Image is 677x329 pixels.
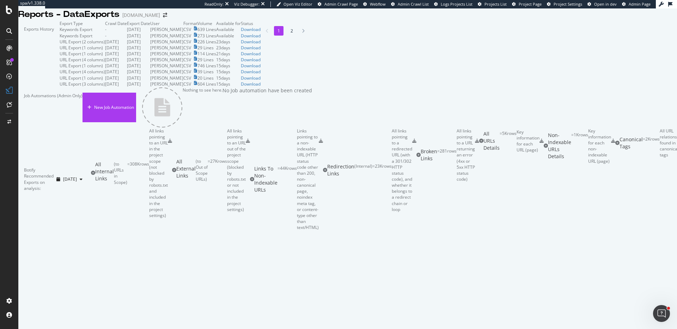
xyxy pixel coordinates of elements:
[127,63,150,69] td: [DATE]
[241,45,261,51] a: Download
[274,26,283,36] li: 1
[512,1,542,7] a: Project Page
[548,132,571,160] div: Non-Indexable URLs Details
[363,1,386,7] a: Webflow
[60,26,92,32] div: Keywords Export
[183,87,222,128] div: Nothing to see here.
[83,93,136,122] button: New Job Automation
[176,158,196,182] div: All External Links
[398,1,429,7] span: Admin Crawl List
[197,20,216,26] td: Volume
[354,163,372,177] div: ( Internal )
[18,8,120,20] div: Reports - DataExports
[60,69,105,75] div: URL Export (4 columns)
[105,63,127,69] td: [DATE]
[539,139,544,143] div: csv-export
[150,81,183,87] td: [PERSON_NAME]
[216,33,241,39] div: Available
[150,20,183,26] td: User
[276,1,312,7] a: Open Viz Editor
[127,69,150,75] td: [DATE]
[196,158,208,182] div: ( to Out of Scope URLs )
[105,20,127,26] td: Crawl Date
[241,33,261,39] a: Download
[60,39,105,45] div: URL Export (2 columns)
[197,51,216,57] td: 114 Lines
[283,1,312,7] span: Open Viz Editor
[183,75,191,81] div: CSV
[127,45,150,51] td: [DATE]
[622,1,651,7] a: Admin Page
[241,75,261,81] div: Download
[150,33,183,39] td: [PERSON_NAME]
[519,1,542,7] span: Project Page
[441,1,472,7] span: Logs Projects List
[197,69,216,75] td: 39 Lines
[547,1,582,7] a: Project Settings
[484,1,507,7] span: Projects List
[105,75,127,81] td: [DATE]
[105,81,127,87] td: [DATE]
[60,20,105,26] td: Export Type
[183,69,191,75] div: CSV
[183,33,191,39] div: CSV
[287,26,297,36] li: 2
[241,26,261,32] a: Download
[60,45,103,51] div: URL Export (1 column)
[60,63,103,69] div: URL Export (1 column)
[95,161,114,185] div: All Internal Links
[241,20,261,26] td: Status
[105,45,127,51] td: [DATE]
[483,130,500,151] div: All URLs Details
[127,81,150,87] td: [DATE]
[127,57,150,63] td: [DATE]
[370,1,386,7] span: Webflow
[197,75,216,81] td: 20 Lines
[150,39,183,45] td: [PERSON_NAME]
[216,20,241,26] td: Available for
[297,128,319,230] div: Links pointing to a non-indexable URL (HTTP status code other than 200, non-canonical page, noind...
[60,51,103,57] div: URL Export (1 column)
[216,51,241,57] td: 21 days
[127,26,150,32] td: [DATE]
[122,12,160,19] div: [DOMAIN_NAME]
[437,148,457,162] div: = 281 rows
[197,39,216,45] td: 226 Lines
[105,57,127,63] td: [DATE]
[105,69,127,75] td: [DATE]
[571,132,588,160] div: = 1K rows
[372,163,392,177] div: = 23K rows
[197,45,216,51] td: 29 Lines
[216,69,241,75] td: 15 days
[60,33,92,39] div: Keywords Export
[327,163,354,177] div: Redirection Links
[234,1,260,7] div: Viz Debugger:
[318,1,358,7] a: Admin Crawl Page
[216,63,241,69] td: 15 days
[412,139,416,143] div: csv-export
[241,51,261,57] a: Download
[629,1,651,7] span: Admin Page
[127,75,150,81] td: [DATE]
[241,69,261,75] a: Download
[241,57,261,63] a: Download
[105,51,127,57] td: [DATE]
[105,33,127,39] td: -
[114,161,127,185] div: ( to URLs in Scope )
[183,20,197,26] td: Format
[594,1,617,7] span: Open in dev
[197,81,216,87] td: 604 Lines
[197,63,216,69] td: 746 Lines
[246,139,250,143] div: csv-export
[208,158,227,182] div: = 27K rows
[241,81,261,87] a: Download
[105,39,127,45] td: [DATE]
[150,26,183,32] td: [PERSON_NAME]
[127,161,149,185] div: = 308K rows
[183,39,191,45] div: CSV
[150,57,183,63] td: [PERSON_NAME]
[183,45,191,51] div: CSV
